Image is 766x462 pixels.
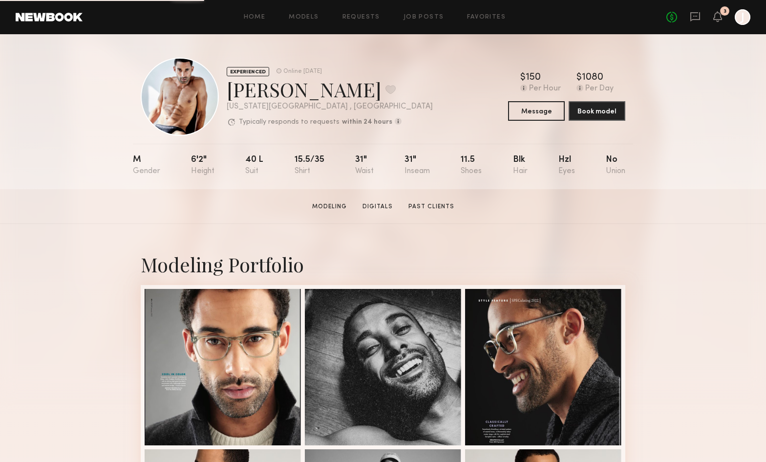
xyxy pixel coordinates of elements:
a: Home [244,14,266,21]
div: 31" [404,155,430,176]
p: Typically responds to requests [239,119,340,126]
div: 15.5/35 [295,155,324,176]
div: [PERSON_NAME] [227,76,433,102]
div: Per Hour [529,85,561,93]
div: 150 [526,73,541,83]
div: Blk [513,155,528,176]
a: Modeling [308,202,351,211]
div: 1080 [582,73,603,83]
a: Requests [342,14,380,21]
div: 6'2" [191,155,214,176]
div: 31" [355,155,374,176]
div: [US_STATE][GEOGRAPHIC_DATA] , [GEOGRAPHIC_DATA] [227,103,433,111]
div: 11.5 [461,155,482,176]
a: J [735,9,750,25]
div: Modeling Portfolio [141,251,625,277]
div: EXPERIENCED [227,67,269,76]
div: Per Day [585,85,614,93]
div: Hzl [558,155,575,176]
a: Past Clients [404,202,458,211]
a: Job Posts [404,14,444,21]
div: Online [DATE] [283,68,322,75]
div: No [606,155,625,176]
div: $ [520,73,526,83]
div: 3 [723,9,726,14]
a: Digitals [359,202,397,211]
div: M [133,155,160,176]
b: within 24 hours [342,119,392,126]
a: Models [289,14,319,21]
button: Message [508,101,565,121]
button: Book model [569,101,625,121]
div: $ [576,73,582,83]
a: Favorites [467,14,506,21]
div: 40 l [245,155,263,176]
